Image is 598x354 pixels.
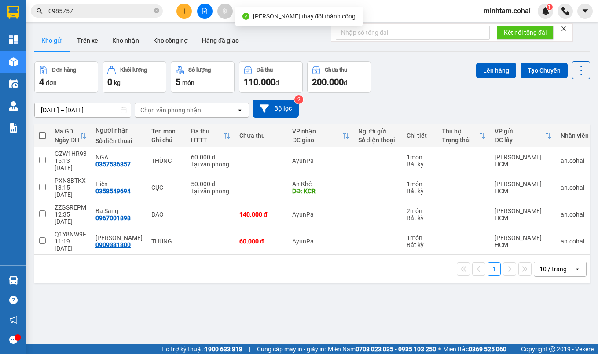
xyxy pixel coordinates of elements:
div: Bất kỳ [407,188,433,195]
div: Số điện thoại [358,136,398,144]
div: Bất kỳ [407,241,433,248]
div: PXN8BTKX [55,177,87,184]
div: Nhân viên [561,132,589,139]
span: close [561,26,567,32]
div: Ghi chú [151,136,182,144]
div: GZW1HR93 [55,150,87,157]
span: [PERSON_NAME] thay đổi thành công [253,13,356,20]
div: [PERSON_NAME] HCM [495,234,552,248]
div: THÙNG [151,238,182,245]
div: Ngày ĐH [55,136,80,144]
input: Select a date range. [35,103,131,117]
button: Số lượng5món [171,61,235,93]
span: 0 [107,77,112,87]
div: 10 / trang [539,265,567,273]
strong: 0369 525 060 [469,346,506,353]
div: 11:19 [DATE] [55,238,87,252]
span: check-circle [242,13,249,20]
span: close-circle [154,7,159,15]
div: 13:15 [DATE] [55,184,87,198]
button: Đã thu110.000đ [239,61,303,93]
span: | [249,344,250,354]
span: đ [344,79,347,86]
div: AyunPa [292,211,349,218]
div: an.cohai [561,157,589,164]
div: Bất kỳ [407,214,433,221]
div: 1 món [407,154,433,161]
div: Người nhận [95,127,143,134]
img: warehouse-icon [9,276,18,285]
div: THÙNG [151,157,182,164]
button: Đơn hàng4đơn [34,61,98,93]
span: close-circle [154,8,159,13]
th: Toggle SortBy [490,124,556,147]
div: HTTT [191,136,224,144]
svg: open [574,265,581,273]
img: warehouse-icon [9,79,18,88]
div: [PERSON_NAME] HCM [495,181,552,195]
div: 12:35 [DATE] [55,211,87,225]
img: solution-icon [9,123,18,133]
div: an.cohai [561,184,589,191]
div: 60.000 đ [191,154,231,161]
button: aim [217,4,233,19]
div: 15:13 [DATE] [55,157,87,171]
div: DĐ: KCR [292,188,349,195]
button: Kho công nợ [146,30,195,51]
button: Kết nối tổng đài [497,26,554,40]
img: dashboard-icon [9,35,18,44]
span: aim [222,8,228,14]
div: [PERSON_NAME] HCM [495,154,552,168]
span: | [513,344,514,354]
div: an.cohai [561,211,589,218]
div: Chưa thu [239,132,283,139]
div: An Khê [292,181,349,188]
div: VP gửi [495,128,545,135]
div: Đã thu [257,67,273,73]
span: minhtam.cohai [477,5,538,16]
div: [PERSON_NAME] HCM [495,207,552,221]
button: caret-down [577,4,593,19]
button: Lên hàng [476,63,516,78]
img: logo-vxr [7,6,19,19]
div: Hiền [95,181,143,188]
div: AyunPa [292,157,349,164]
div: ZZGSREPM [55,204,87,211]
div: 1 món [407,181,433,188]
span: Miền Bắc [443,344,506,354]
div: 0909381800 [95,241,131,248]
button: Bộ lọc [253,100,299,118]
div: Khối lượng [120,67,147,73]
sup: 2 [294,95,303,104]
span: notification [9,316,18,324]
button: Kho gửi [34,30,70,51]
button: Hàng đã giao [195,30,246,51]
span: copyright [549,346,555,352]
button: Kho nhận [105,30,146,51]
div: 60.000 đ [239,238,283,245]
div: Tại văn phòng [191,161,231,168]
div: Đã thu [191,128,224,135]
div: Gia Ninh [95,234,143,241]
span: món [182,79,194,86]
span: 5 [176,77,180,87]
button: file-add [197,4,213,19]
span: question-circle [9,296,18,304]
div: ĐC giao [292,136,342,144]
div: Mã GD [55,128,80,135]
span: 110.000 [244,77,275,87]
div: CỤC [151,184,182,191]
strong: 0708 023 035 - 0935 103 250 [356,346,436,353]
th: Toggle SortBy [437,124,490,147]
div: 0357536857 [95,161,131,168]
span: Hỗ trợ kỹ thuật: [161,344,242,354]
div: Trạng thái [442,136,479,144]
div: VP nhận [292,128,342,135]
th: Toggle SortBy [187,124,235,147]
span: message [9,336,18,344]
button: plus [176,4,192,19]
th: Toggle SortBy [288,124,354,147]
div: Đơn hàng [52,67,76,73]
button: 1 [488,262,501,276]
div: ĐC lấy [495,136,545,144]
